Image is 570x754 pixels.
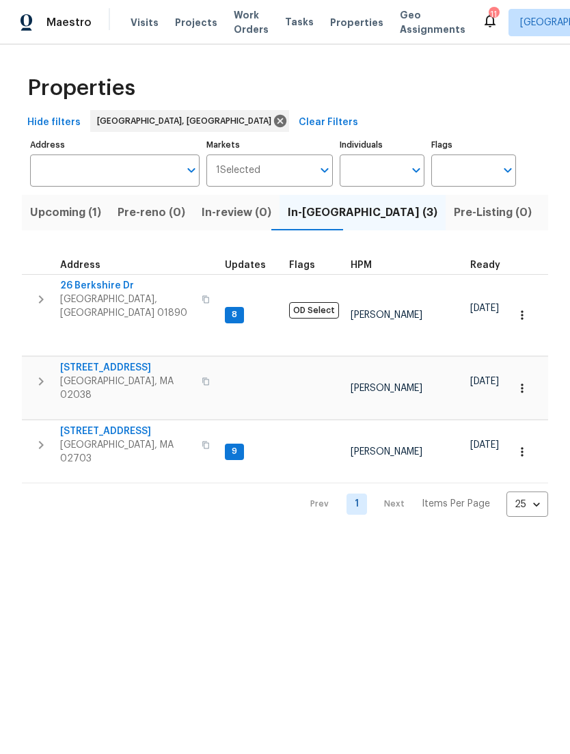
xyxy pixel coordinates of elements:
[216,165,260,176] span: 1 Selected
[90,110,289,132] div: [GEOGRAPHIC_DATA], [GEOGRAPHIC_DATA]
[46,14,92,31] span: Maestro
[175,16,217,30] span: Projects
[30,141,200,149] label: Address
[22,110,86,135] button: Hide filters
[422,497,490,511] p: Items Per Page
[289,260,315,270] span: Flags
[347,494,367,515] a: Goto page 1
[118,203,185,222] span: Pre-reno (0)
[27,72,135,105] span: Properties
[351,310,422,320] span: [PERSON_NAME]
[182,161,201,180] button: Open
[60,425,193,438] span: [STREET_ADDRESS]
[351,447,422,457] span: [PERSON_NAME]
[234,8,269,37] span: Work Orders
[506,487,548,522] div: 25
[27,114,81,131] span: Hide filters
[400,8,465,37] span: Geo Assignments
[60,361,193,375] span: [STREET_ADDRESS]
[340,141,424,149] label: Individuals
[489,8,498,21] div: 11
[454,203,532,222] span: Pre-Listing (0)
[97,115,277,127] span: [GEOGRAPHIC_DATA], [GEOGRAPHIC_DATA]
[289,302,339,319] span: OD Select
[293,110,364,135] button: Clear Filters
[470,304,499,313] span: [DATE]
[60,375,193,402] span: [GEOGRAPHIC_DATA], MA 02038
[431,141,516,149] label: Flags
[30,203,101,222] span: Upcoming (1)
[297,492,548,517] nav: Pagination Navigation
[351,260,372,270] span: HPM
[498,161,517,180] button: Open
[60,438,193,466] span: [GEOGRAPHIC_DATA], MA 02703
[226,446,243,457] span: 9
[299,114,358,131] span: Clear Filters
[60,260,100,270] span: Address
[351,383,422,393] span: [PERSON_NAME]
[470,260,513,270] div: Earliest renovation start date (first business day after COE or Checkout)
[206,141,334,149] label: Markets
[407,161,426,180] button: Open
[470,260,500,270] span: Ready
[225,260,266,270] span: Updates
[202,203,271,222] span: In-review (0)
[60,293,193,320] span: [GEOGRAPHIC_DATA], [GEOGRAPHIC_DATA] 01890
[131,16,159,30] span: Visits
[226,309,243,321] span: 8
[288,203,437,222] span: In-[GEOGRAPHIC_DATA] (3)
[470,440,499,450] span: [DATE]
[315,161,334,180] button: Open
[330,16,383,30] span: Properties
[60,279,193,293] span: 26 Berkshire Dr
[285,17,314,27] span: Tasks
[470,377,499,386] span: [DATE]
